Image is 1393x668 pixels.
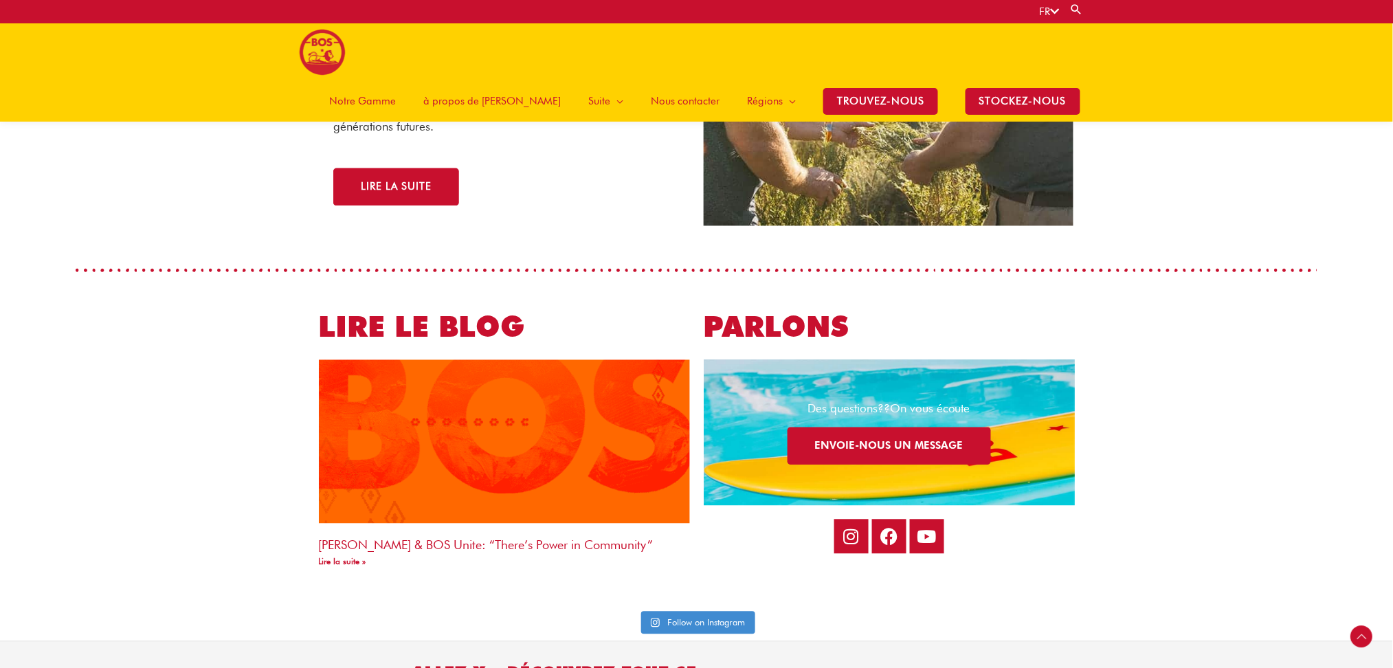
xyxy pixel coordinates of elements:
[410,80,575,122] a: à propos de [PERSON_NAME]
[890,402,970,416] span: On vous écoute
[641,612,755,635] a: Instagram Follow on Instagram
[423,80,561,122] span: à propos de [PERSON_NAME]
[966,88,1080,115] span: stockez-nous
[315,80,410,122] a: Notre Gamme
[319,557,366,567] a: Read more about Siya Kolisi & BOS Unite: “There’s Power in Community”
[651,618,660,628] svg: Instagram
[361,182,432,192] span: Lire la suite
[1070,3,1084,16] a: Search button
[728,401,1051,418] div: Des questions??
[588,80,610,122] span: Suite
[733,80,810,122] a: Régions
[788,427,991,465] a: ENVOIE-NOUS UN MESSAGE
[575,80,637,122] a: Suite
[299,29,346,76] img: BOS logo finals-200px
[810,80,952,122] a: TROUVEZ-NOUS
[651,80,720,122] span: Nous contacter
[319,309,690,346] h2: lire le blog
[704,309,1075,346] h2: PARLONS
[823,88,938,115] span: TROUVEZ-NOUS
[747,80,783,122] span: Régions
[668,617,746,628] span: Follow on Instagram
[333,168,459,206] a: Lire la suite
[637,80,733,122] a: Nous contacter
[329,80,396,122] span: Notre Gamme
[305,80,1094,122] nav: Site Navigation
[952,80,1094,122] a: stockez-nous
[1040,5,1060,18] a: FR
[319,538,654,553] a: [PERSON_NAME] & BOS Unite: “There’s Power in Community”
